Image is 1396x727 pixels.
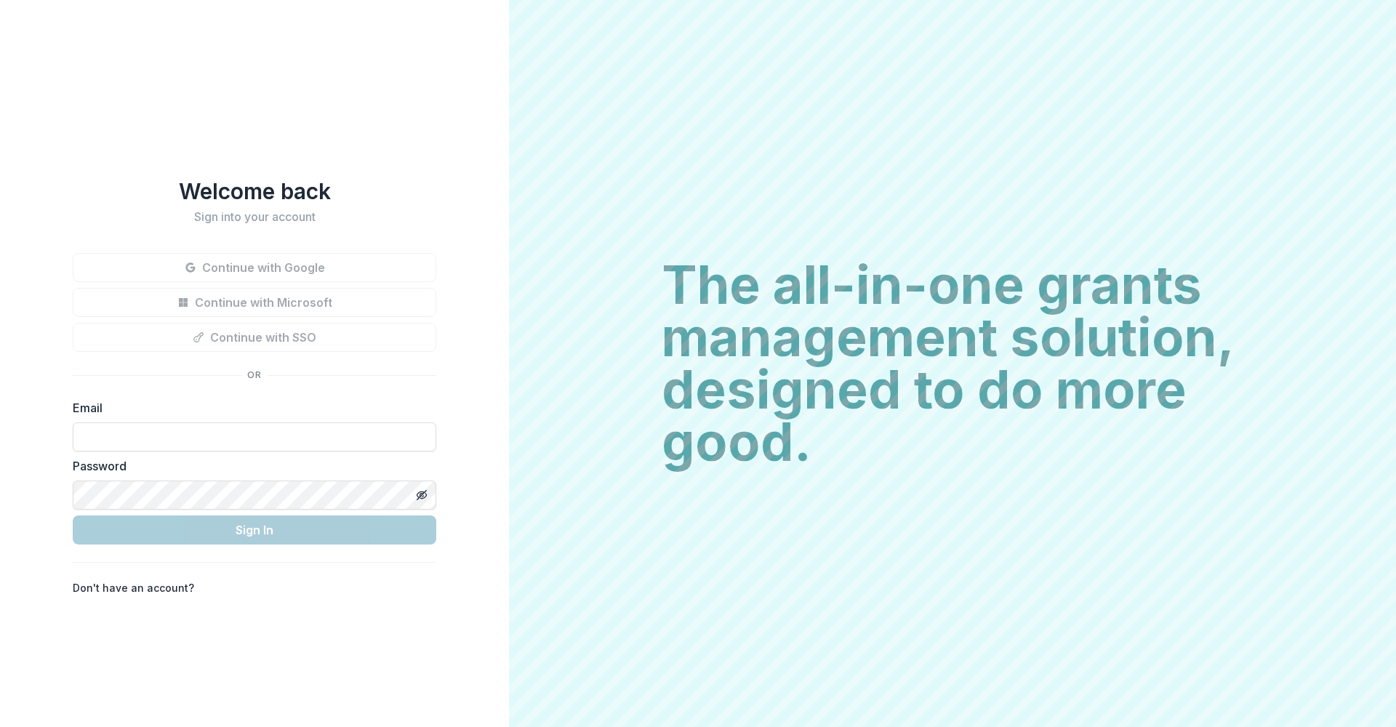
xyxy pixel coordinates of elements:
button: Toggle password visibility [410,483,433,507]
button: Continue with SSO [73,323,436,352]
button: Sign In [73,515,436,545]
h2: Sign into your account [73,210,436,224]
h1: Welcome back [73,178,436,204]
button: Continue with Google [73,253,436,282]
p: Don't have an account? [73,580,194,595]
label: Email [73,399,428,417]
button: Continue with Microsoft [73,288,436,317]
label: Password [73,457,428,475]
